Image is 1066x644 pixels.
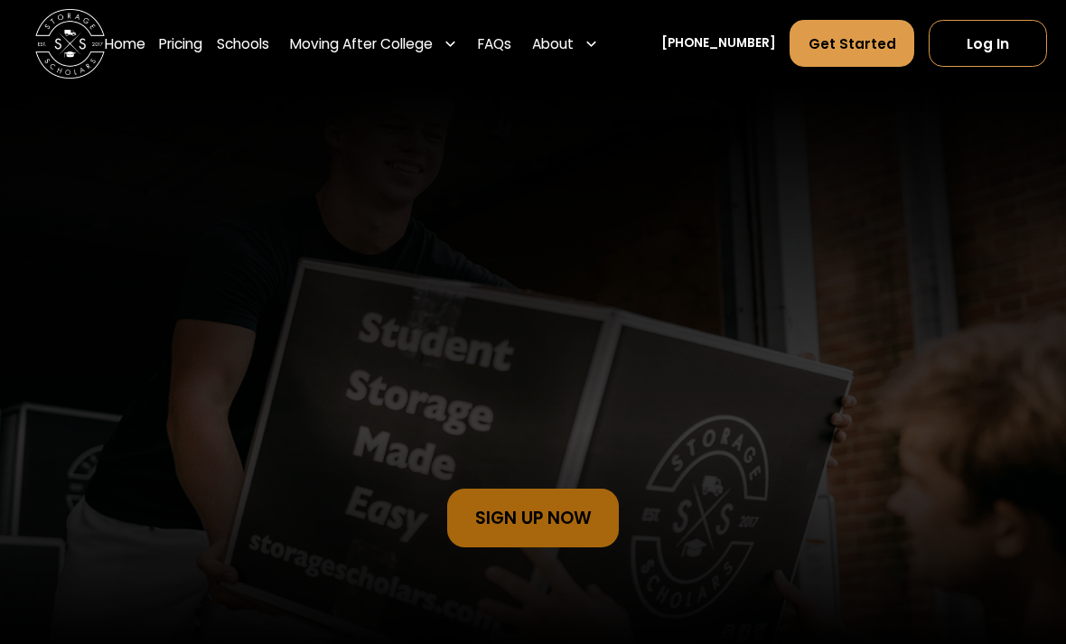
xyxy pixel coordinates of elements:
[475,509,592,527] div: sign Up Now
[532,33,574,54] div: About
[929,20,1047,67] a: Log In
[159,19,202,68] a: Pricing
[661,34,776,52] a: [PHONE_NUMBER]
[105,19,145,68] a: Home
[290,33,433,54] div: Moving After College
[217,19,269,68] a: Schools
[790,20,914,67] a: Get Started
[478,19,511,68] a: FAQs
[283,19,463,68] div: Moving After College
[447,489,620,548] a: sign Up Now
[526,19,605,68] div: About
[35,9,105,79] img: Storage Scholars main logo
